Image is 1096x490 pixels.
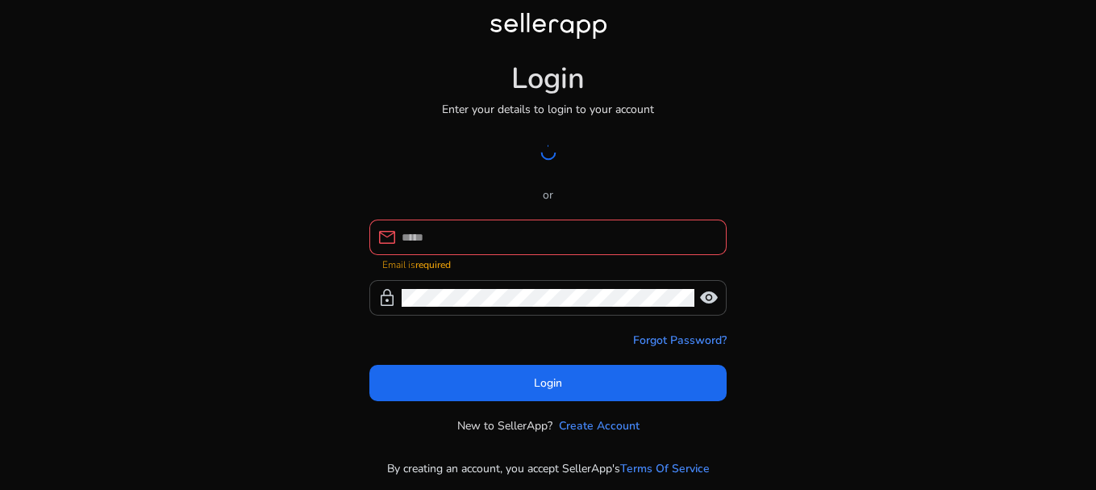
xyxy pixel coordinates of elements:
p: Enter your details to login to your account [442,101,654,118]
span: visibility [699,288,719,308]
strong: required [415,258,451,271]
h1: Login [511,61,585,96]
a: Create Account [559,417,640,434]
span: Login [534,375,562,392]
span: mail [377,228,397,247]
a: Forgot Password? [633,332,727,349]
a: Terms Of Service [620,460,710,477]
p: or [369,186,727,203]
mat-error: Email is [382,255,714,272]
p: New to SellerApp? [457,417,552,434]
button: Login [369,365,727,401]
span: lock [377,288,397,308]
